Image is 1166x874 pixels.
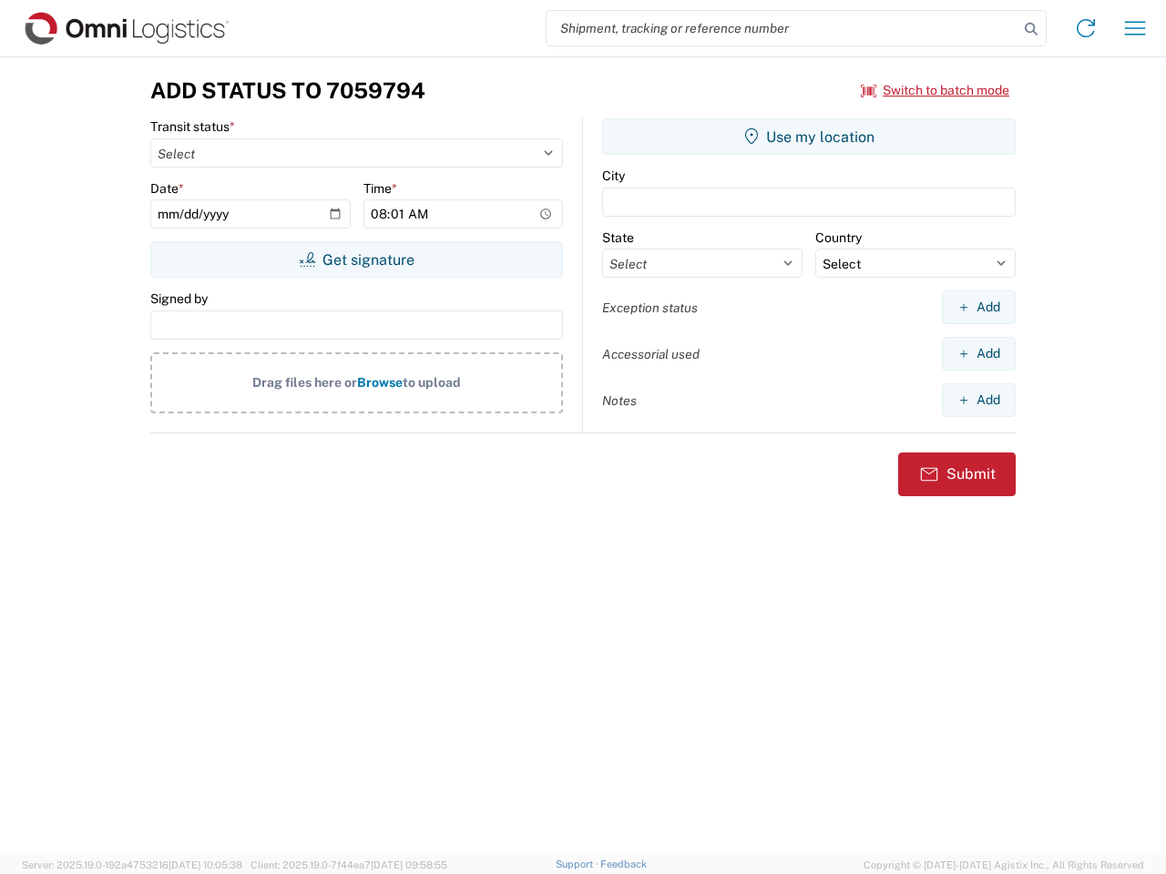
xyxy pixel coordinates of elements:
[403,375,461,390] span: to upload
[602,168,625,184] label: City
[602,229,634,246] label: State
[150,241,563,278] button: Get signature
[942,290,1016,324] button: Add
[556,859,601,869] a: Support
[169,859,242,870] span: [DATE] 10:05:38
[357,375,403,390] span: Browse
[547,11,1018,46] input: Shipment, tracking or reference number
[363,180,397,197] label: Time
[252,375,357,390] span: Drag files here or
[898,452,1016,496] button: Submit
[815,229,862,246] label: Country
[251,859,447,870] span: Client: 2025.19.0-7f44ea7
[371,859,447,870] span: [DATE] 09:58:55
[864,857,1144,873] span: Copyright © [DATE]-[DATE] Agistix Inc., All Rights Reserved
[861,76,1009,106] button: Switch to batch mode
[602,300,698,316] label: Exception status
[602,346,700,362] label: Accessorial used
[600,859,647,869] a: Feedback
[150,118,235,135] label: Transit status
[942,337,1016,371] button: Add
[150,180,184,197] label: Date
[150,290,208,307] label: Signed by
[150,77,425,104] h3: Add Status to 7059794
[942,383,1016,417] button: Add
[602,118,1016,155] button: Use my location
[22,859,242,870] span: Server: 2025.19.0-192a4753216
[602,392,637,409] label: Notes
